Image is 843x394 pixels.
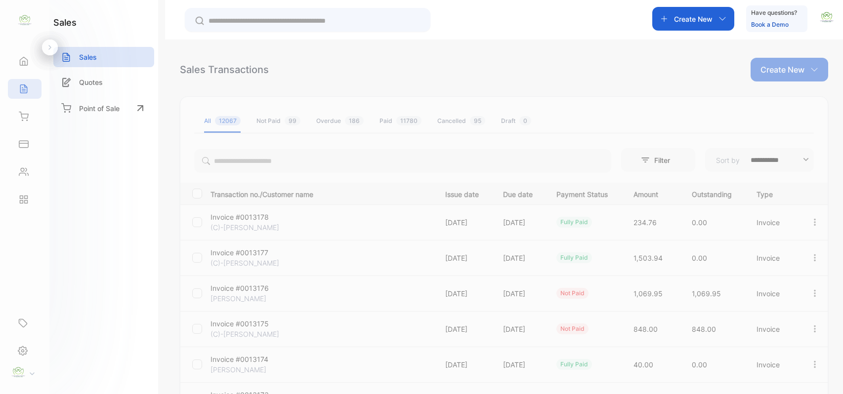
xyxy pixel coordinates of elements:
h1: sales [53,16,77,29]
a: Quotes [53,72,154,92]
div: not paid [556,323,589,334]
p: Invoice #0013174 [211,354,285,364]
a: Point of Sale [53,97,154,119]
p: Invoice [757,324,790,334]
div: fully paid [556,359,592,370]
p: Issue date [445,187,483,199]
p: Outstanding [692,187,736,199]
p: (C)-[PERSON_NAME] [211,258,285,268]
p: [DATE] [445,217,483,228]
span: 848.00 [633,325,658,333]
p: Invoice [757,288,790,299]
button: avatar [819,7,834,31]
span: 848.00 [692,325,716,333]
p: Invoice [757,253,790,263]
p: Create New [674,14,713,24]
span: 40.00 [633,360,653,369]
span: 234.76 [633,218,657,227]
p: Create New [760,64,804,76]
img: logo [17,13,32,28]
img: profile [11,365,26,380]
span: 0.00 [692,218,707,227]
p: Sales [79,52,97,62]
p: Invoice #0013178 [211,212,285,222]
button: Create New [751,58,828,81]
span: 95 [470,116,485,125]
span: 0.00 [692,360,707,369]
div: Draft [501,117,531,125]
p: Payment Status [556,187,613,199]
p: Invoice #0013175 [211,318,285,329]
span: 11780 [396,116,421,125]
p: (C)-[PERSON_NAME] [211,222,285,233]
button: Sort by [705,148,814,172]
p: Invoice #0013177 [211,247,285,258]
p: [PERSON_NAME] [211,293,285,304]
p: Type [757,187,790,199]
p: Have questions? [751,8,797,18]
p: Invoice [757,359,790,370]
p: [DATE] [445,324,483,334]
p: [DATE] [503,359,537,370]
p: Point of Sale [79,103,120,114]
p: [DATE] [503,253,537,263]
div: Overdue [316,117,364,125]
p: [DATE] [445,359,483,370]
a: Book a Demo [751,21,789,28]
div: Paid [379,117,421,125]
span: 12067 [215,116,241,125]
span: 1,503.94 [633,254,663,262]
p: [DATE] [445,253,483,263]
p: [DATE] [445,288,483,299]
div: Not Paid [256,117,300,125]
span: 0.00 [692,254,707,262]
p: Due date [503,187,537,199]
p: [DATE] [503,217,537,228]
span: 186 [345,116,364,125]
p: Invoice #0013176 [211,283,285,293]
span: 1,069.95 [692,289,721,298]
div: fully paid [556,217,592,228]
div: Cancelled [437,117,485,125]
div: All [204,117,241,125]
a: Sales [53,47,154,67]
div: fully paid [556,252,592,263]
p: Invoice [757,217,790,228]
span: 99 [285,116,300,125]
p: Sort by [716,155,740,165]
p: Transaction no./Customer name [211,187,433,199]
p: (C)-[PERSON_NAME] [211,329,285,339]
p: Amount [633,187,672,199]
img: avatar [819,10,834,25]
div: not paid [556,288,589,299]
p: [DATE] [503,324,537,334]
span: 0 [519,116,531,125]
p: [DATE] [503,288,537,299]
p: Quotes [79,77,103,87]
span: 1,069.95 [633,289,663,298]
button: Create New [652,7,734,31]
p: [PERSON_NAME] [211,364,285,375]
div: Sales Transactions [180,62,269,77]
